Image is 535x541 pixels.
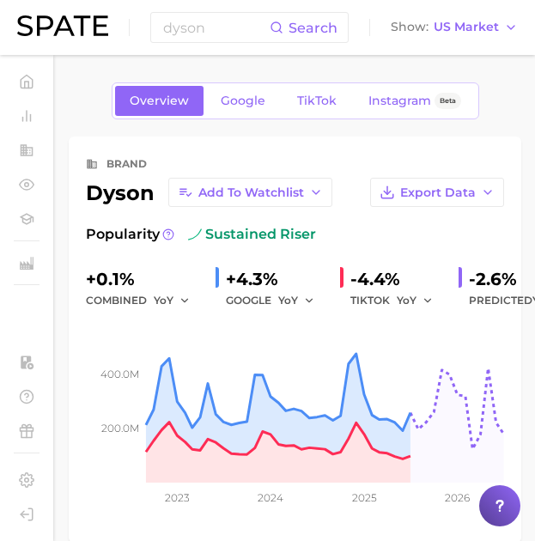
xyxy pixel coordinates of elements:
span: Add to Watchlist [198,185,304,200]
span: Instagram [368,94,431,108]
span: TikTok [297,94,337,108]
button: Add to Watchlist [168,178,332,207]
button: ShowUS Market [386,16,522,39]
tspan: 2026 [445,491,470,504]
span: YoY [278,293,298,307]
button: YoY [154,290,191,311]
span: YoY [397,293,416,307]
div: +4.3% [226,265,326,293]
tspan: 2024 [258,491,283,504]
span: Search [289,20,337,36]
div: TIKTOK [350,290,445,311]
input: Search here for a brand, industry, or ingredient [161,13,270,42]
span: Beta [440,94,456,108]
div: combined [86,290,202,311]
span: sustained riser [188,224,316,245]
a: TikTok [283,86,351,116]
span: Google [221,94,265,108]
span: YoY [154,293,173,307]
tspan: 2025 [352,491,377,504]
a: Log out. Currently logged in with e-mail pryan@sharkninja.com. [14,501,40,527]
div: +0.1% [86,265,202,293]
button: YoY [278,290,315,311]
span: Popularity [86,224,160,245]
button: Export Data [370,178,504,207]
span: US Market [434,22,499,32]
button: YoY [397,290,434,311]
div: -4.4% [350,265,445,293]
tspan: 2023 [165,491,190,504]
div: dyson [86,178,332,207]
div: brand [106,154,147,174]
img: sustained riser [188,228,202,241]
a: Google [206,86,280,116]
a: Overview [115,86,204,116]
div: GOOGLE [226,290,326,311]
a: InstagramBeta [354,86,476,116]
span: Export Data [400,185,476,200]
span: Overview [130,94,189,108]
img: SPATE [17,15,108,36]
span: Show [391,22,429,32]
